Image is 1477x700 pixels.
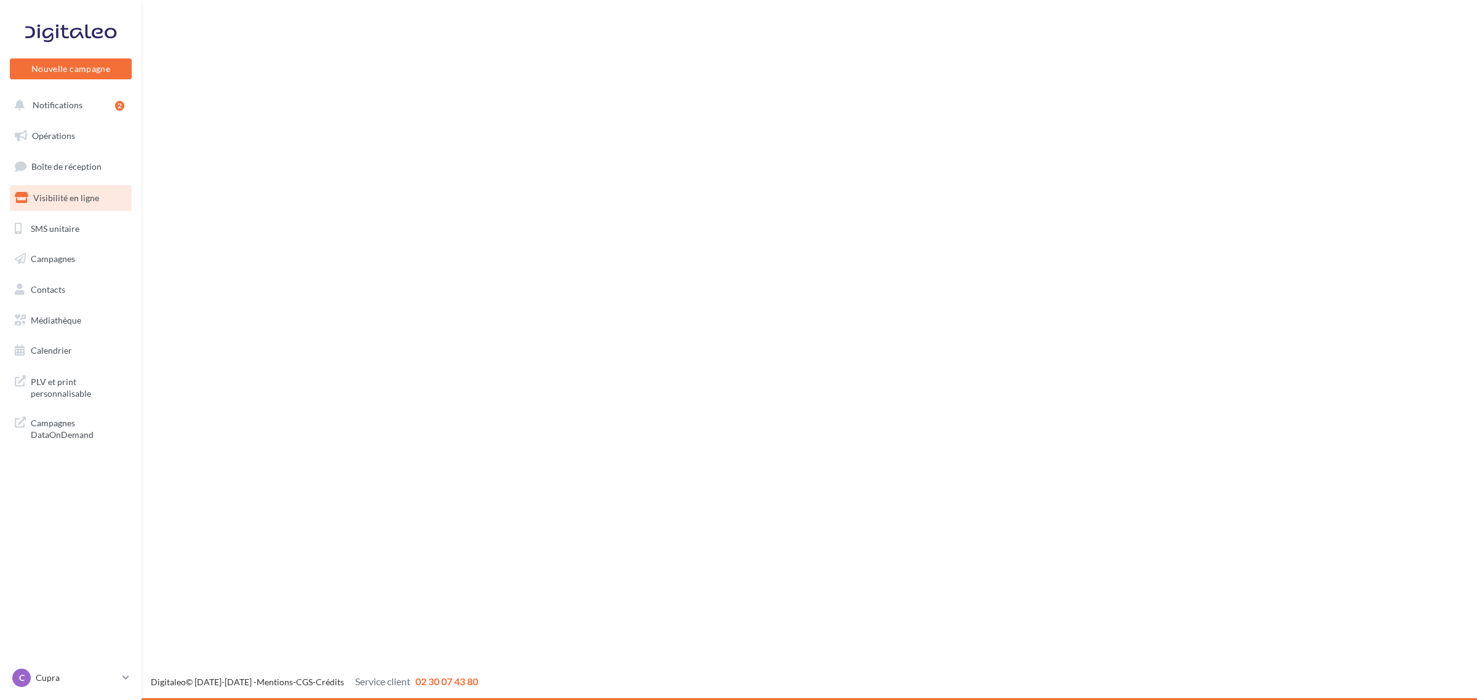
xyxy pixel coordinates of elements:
[7,185,134,211] a: Visibilité en ligne
[7,308,134,333] a: Médiathèque
[7,338,134,364] a: Calendrier
[7,123,134,149] a: Opérations
[36,672,118,684] p: Cupra
[316,677,344,687] a: Crédits
[7,277,134,303] a: Contacts
[7,153,134,180] a: Boîte de réception
[257,677,293,687] a: Mentions
[10,58,132,79] button: Nouvelle campagne
[19,672,25,684] span: C
[7,410,134,446] a: Campagnes DataOnDemand
[7,92,129,118] button: Notifications 2
[33,193,99,203] span: Visibilité en ligne
[31,415,127,441] span: Campagnes DataOnDemand
[31,315,81,325] span: Médiathèque
[7,368,134,405] a: PLV et print personnalisable
[115,101,124,111] div: 2
[151,677,478,687] span: © [DATE]-[DATE] - - -
[31,345,72,356] span: Calendrier
[10,666,132,690] a: C Cupra
[31,373,127,400] span: PLV et print personnalisable
[33,100,82,110] span: Notifications
[31,223,79,233] span: SMS unitaire
[31,284,65,295] span: Contacts
[31,161,102,172] span: Boîte de réception
[7,246,134,272] a: Campagnes
[355,675,410,687] span: Service client
[32,130,75,141] span: Opérations
[296,677,313,687] a: CGS
[31,253,75,264] span: Campagnes
[415,675,478,687] span: 02 30 07 43 80
[7,216,134,242] a: SMS unitaire
[151,677,186,687] a: Digitaleo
